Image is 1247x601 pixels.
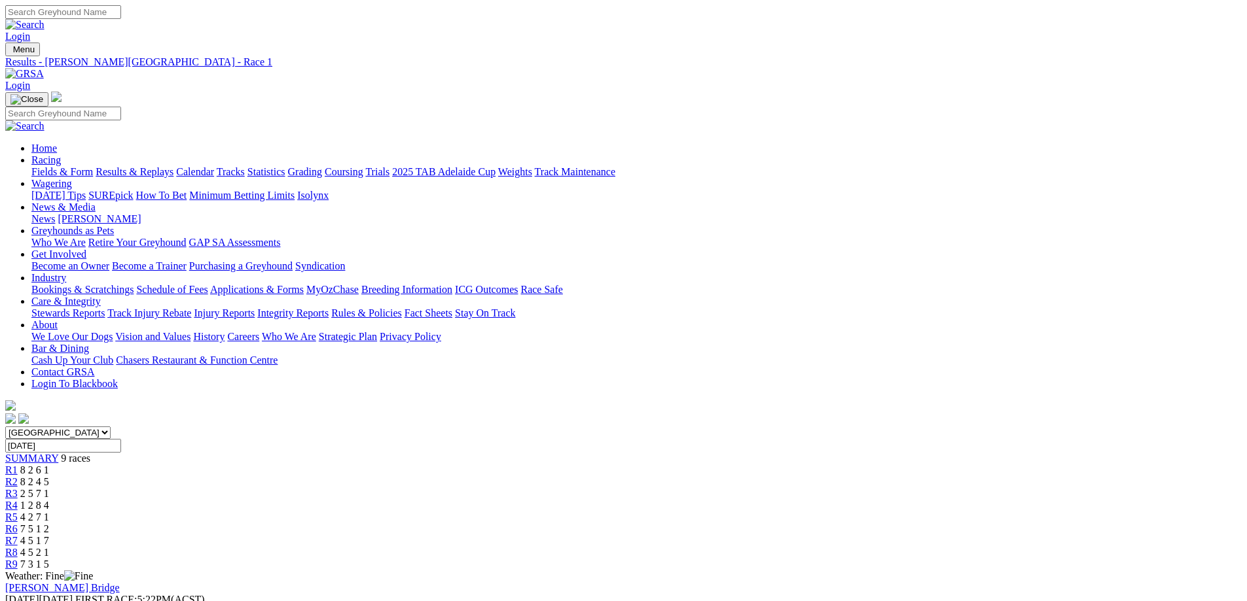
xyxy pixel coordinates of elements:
[5,5,121,19] input: Search
[5,558,18,570] a: R9
[136,190,187,201] a: How To Bet
[189,260,293,271] a: Purchasing a Greyhound
[31,237,1242,249] div: Greyhounds as Pets
[31,307,105,318] a: Stewards Reports
[31,166,1242,178] div: Racing
[10,94,43,105] img: Close
[31,366,94,377] a: Contact GRSA
[5,56,1242,68] a: Results - [PERSON_NAME][GEOGRAPHIC_DATA] - Race 1
[18,413,29,424] img: twitter.svg
[535,166,615,177] a: Track Maintenance
[365,166,389,177] a: Trials
[361,284,452,295] a: Breeding Information
[31,260,1242,272] div: Get Involved
[116,354,278,366] a: Chasers Restaurant & Function Centre
[31,331,113,342] a: We Love Our Dogs
[31,178,72,189] a: Wagering
[5,523,18,534] a: R6
[31,213,55,224] a: News
[31,249,86,260] a: Get Involved
[5,107,121,120] input: Search
[31,237,86,248] a: Who We Are
[58,213,141,224] a: [PERSON_NAME]
[31,201,96,213] a: News & Media
[31,343,89,354] a: Bar & Dining
[31,190,86,201] a: [DATE] Tips
[31,354,113,366] a: Cash Up Your Club
[176,166,214,177] a: Calendar
[5,488,18,499] a: R3
[5,535,18,546] a: R7
[31,307,1242,319] div: Care & Integrity
[31,272,66,283] a: Industry
[392,166,496,177] a: 2025 TAB Adelaide Cup
[115,331,190,342] a: Vision and Values
[380,331,441,342] a: Privacy Policy
[31,166,93,177] a: Fields & Form
[210,284,304,295] a: Applications & Forms
[297,190,329,201] a: Isolynx
[20,523,49,534] span: 7 5 1 2
[189,190,295,201] a: Minimum Betting Limits
[20,488,49,499] span: 2 5 7 1
[498,166,532,177] a: Weights
[194,307,255,318] a: Injury Reports
[5,500,18,511] a: R4
[5,476,18,487] a: R2
[88,237,187,248] a: Retire Your Greyhound
[20,558,49,570] span: 7 3 1 5
[31,331,1242,343] div: About
[112,260,187,271] a: Become a Trainer
[5,31,30,42] a: Login
[247,166,285,177] a: Statistics
[136,284,208,295] a: Schedule of Fees
[405,307,452,318] a: Fact Sheets
[20,547,49,558] span: 4 5 2 1
[31,284,134,295] a: Bookings & Scratchings
[88,190,133,201] a: SUREpick
[13,44,35,54] span: Menu
[5,570,93,581] span: Weather: Fine
[5,439,121,453] input: Select date
[31,154,61,165] a: Racing
[520,284,562,295] a: Race Safe
[5,92,48,107] button: Toggle navigation
[61,453,90,464] span: 9 races
[455,284,518,295] a: ICG Outcomes
[5,547,18,558] a: R8
[5,511,18,523] a: R5
[31,378,118,389] a: Login To Blackbook
[31,319,58,330] a: About
[288,166,322,177] a: Grading
[5,413,16,424] img: facebook.svg
[31,296,101,307] a: Care & Integrity
[325,166,363,177] a: Coursing
[20,464,49,475] span: 8 2 6 1
[319,331,377,342] a: Strategic Plan
[5,400,16,411] img: logo-grsa-white.png
[5,453,58,464] span: SUMMARY
[31,225,114,236] a: Greyhounds as Pets
[64,570,93,582] img: Fine
[5,464,18,475] a: R1
[96,166,173,177] a: Results & Replays
[189,237,281,248] a: GAP SA Assessments
[20,535,49,546] span: 4 5 1 7
[227,331,259,342] a: Careers
[5,582,120,593] a: [PERSON_NAME] Bridge
[5,43,40,56] button: Toggle navigation
[193,331,225,342] a: History
[257,307,329,318] a: Integrity Reports
[20,476,49,487] span: 8 2 4 5
[51,92,62,102] img: logo-grsa-white.png
[31,143,57,154] a: Home
[5,80,30,91] a: Login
